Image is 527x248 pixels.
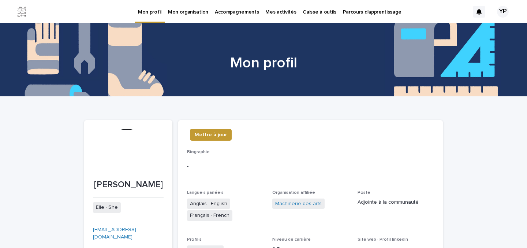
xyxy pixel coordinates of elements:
[187,210,232,221] span: Français · French
[187,190,224,195] span: Langue·s parlée·s
[358,190,370,195] span: Poste
[497,6,509,18] div: YP
[187,199,230,209] span: Anglais · English
[358,237,408,242] span: Site web · Profil linkedIn
[187,150,210,154] span: Biographie
[195,131,227,138] span: Mettre à jour
[272,190,315,195] span: Organisation affiliée
[187,237,202,242] span: Profil·s
[358,199,434,206] p: Adjointe à la communauté
[93,202,121,213] span: Elle · She
[15,4,29,19] img: Jx8JiDZqSLW7pnA6nIo1
[272,237,311,242] span: Niveau de carrière
[93,179,164,190] p: [PERSON_NAME]
[190,129,232,141] button: Mettre à jour
[93,227,136,240] a: [EMAIL_ADDRESS][DOMAIN_NAME]
[84,54,443,72] h1: Mon profil
[187,163,434,170] p: -
[275,200,322,208] a: Machinerie des arts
